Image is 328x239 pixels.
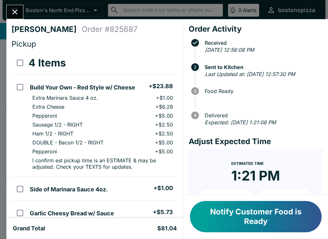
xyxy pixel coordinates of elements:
h5: Grand Total [13,225,45,232]
button: + 10 [199,189,255,205]
p: Pepperoni [32,148,57,155]
p: Extra Marinara Sauce 4 oz. [32,95,98,101]
p: + $2.50 [155,121,173,128]
time: 1:21 PM [231,167,280,184]
button: Close [7,5,23,19]
h4: Order Activity [189,24,323,34]
span: Sent to Kitchen [201,64,323,70]
h5: Build Your Own - Red Style w/ Cheese [30,84,135,91]
text: 4 [193,113,196,118]
p: + $5.00 [155,148,173,155]
text: 2 [194,65,196,70]
h5: + $1.00 [153,184,173,192]
p: + $1.00 [156,95,173,101]
h5: Side of Marinara Sauce 4oz. [30,186,108,193]
h4: [PERSON_NAME] [12,25,82,34]
em: Last Updated at: [DATE] 12:57:30 PM [205,71,295,77]
h4: Adjust Expected Time [189,137,323,146]
span: Pickup [12,39,36,49]
h4: Order # 825687 [82,25,138,34]
p: + $5.00 [155,112,173,119]
h5: $81.04 [157,225,177,232]
p: DOUBLE - Bacon 1/2 - RIGHT [32,139,103,146]
span: Received [201,40,323,46]
p: Pepperoni [32,112,57,119]
p: I confirm est pickup time is an ESTIMATE & may be adjusted. Check your TEXTS for updates. [32,157,173,170]
p: + $6.28 [155,104,173,110]
p: Extra Cheese [32,104,64,110]
p: + $5.00 [155,139,173,146]
em: [DATE] 12:56:08 PM [205,47,254,53]
p: Sausage 1/2 - RIGHT [32,121,83,128]
span: Food Ready [201,88,323,94]
h5: + $23.88 [149,82,173,90]
button: Notify Customer Food is Ready [190,201,322,232]
h5: + $5.73 [153,208,173,216]
span: Delivered [201,112,323,118]
h3: 4 Items [29,57,66,69]
span: Estimated Time [231,161,264,166]
p: + $2.50 [155,130,173,137]
button: + 20 [257,189,313,205]
em: Expected: [DATE] 1:21:08 PM [205,119,276,126]
p: Ham 1/2 - RIGHT [32,130,73,137]
text: 3 [194,89,196,94]
h5: Garlic Cheesy Bread w/ Sauce [30,210,114,217]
